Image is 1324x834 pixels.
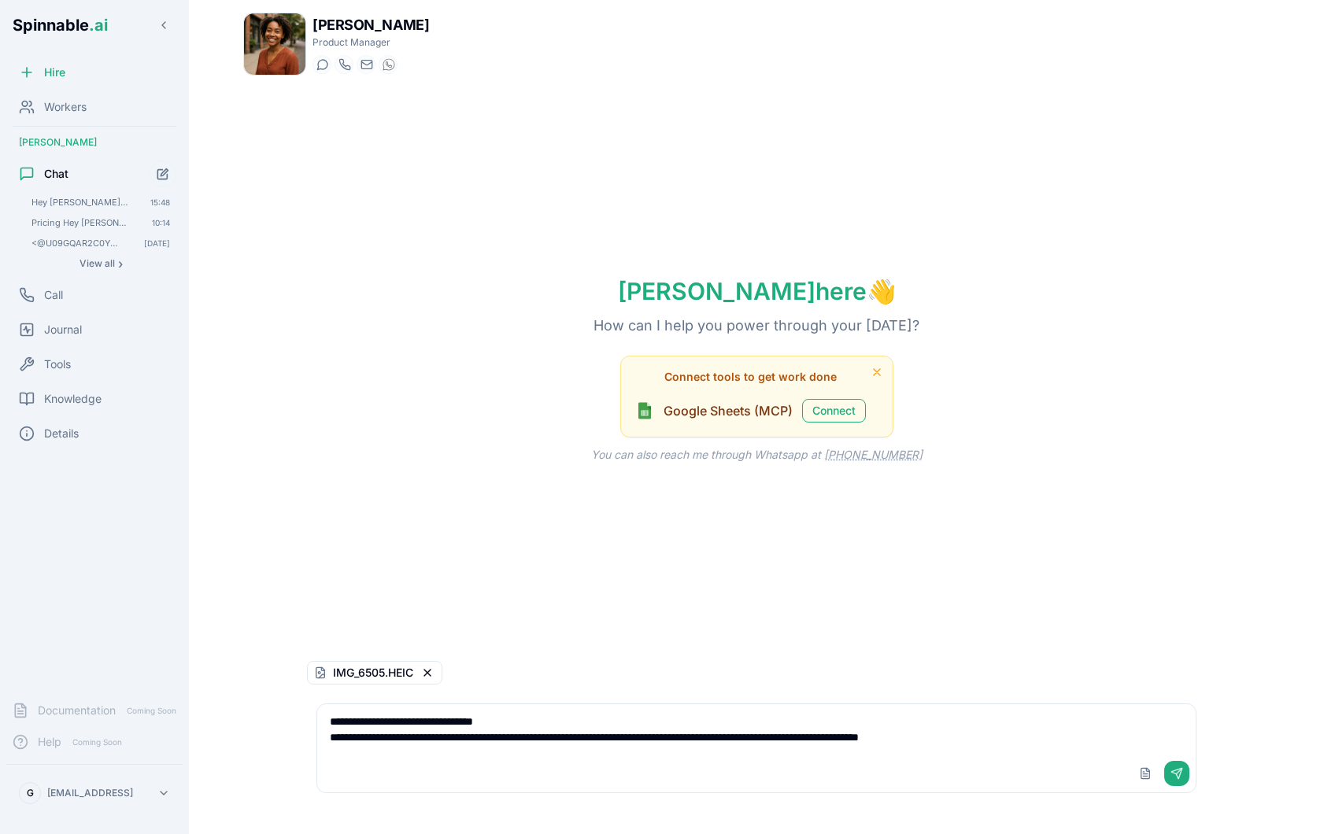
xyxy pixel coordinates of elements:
span: Tools [44,356,71,372]
button: Show all conversations [25,254,176,273]
button: Start a call with Taylor Mitchell [335,55,353,74]
span: Spinnable [13,16,108,35]
div: [PERSON_NAME] [6,130,183,155]
span: 10:14 [152,217,170,228]
img: Taylor Mitchell [244,13,305,75]
span: Workers [44,99,87,115]
span: Call [44,287,63,303]
span: Help [38,734,61,750]
span: Chat [44,166,68,182]
span: Knowledge [44,391,102,407]
span: Pricing Hey Taylor based on everything you know about the product, how should we price it? ... [31,217,130,228]
button: Start new chat [150,161,176,187]
p: [EMAIL_ADDRESS] [47,787,133,799]
span: Connect tools to get work done [664,369,837,385]
button: G[EMAIL_ADDRESS] [13,777,176,809]
img: Google Sheets (MCP) [635,401,654,420]
span: View all [80,257,115,270]
img: WhatsApp [383,58,395,71]
button: Start a chat with Taylor Mitchell [313,55,331,74]
h1: [PERSON_NAME] [313,14,429,36]
a: [PHONE_NUMBER] [824,448,923,461]
button: Dismiss tool suggestions [867,363,886,382]
span: Hey Taylor I want to work on a new product feature. Basically the goal is for our system to sto... [31,197,128,208]
p: Product Manager [313,36,429,49]
span: Hire [44,65,65,80]
span: wave [867,277,896,305]
span: Coming Soon [68,735,127,750]
span: G [27,787,34,799]
h1: [PERSON_NAME] here [593,277,921,305]
span: Coming Soon [122,703,181,718]
span: IMG_6505.HEIC [333,665,413,681]
span: Documentation [38,703,116,718]
span: [DATE] [144,238,170,249]
button: Send email to taylor.mitchell@getspinnable.ai [357,55,375,74]
span: Journal [44,322,82,338]
p: You can also reach me through Whatsapp at [566,447,948,463]
span: .ai [89,16,108,35]
span: Details [44,426,79,441]
span: › [118,257,123,270]
button: Connect [802,399,866,423]
span: 15:48 [150,197,170,208]
span: <@U09GQAR2C0Y> please create a small product initiative on Notion for this idea [31,238,122,249]
button: WhatsApp [379,55,398,74]
span: Google Sheets (MCP) [664,401,793,420]
p: How can I help you power through your [DATE]? [568,315,945,337]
